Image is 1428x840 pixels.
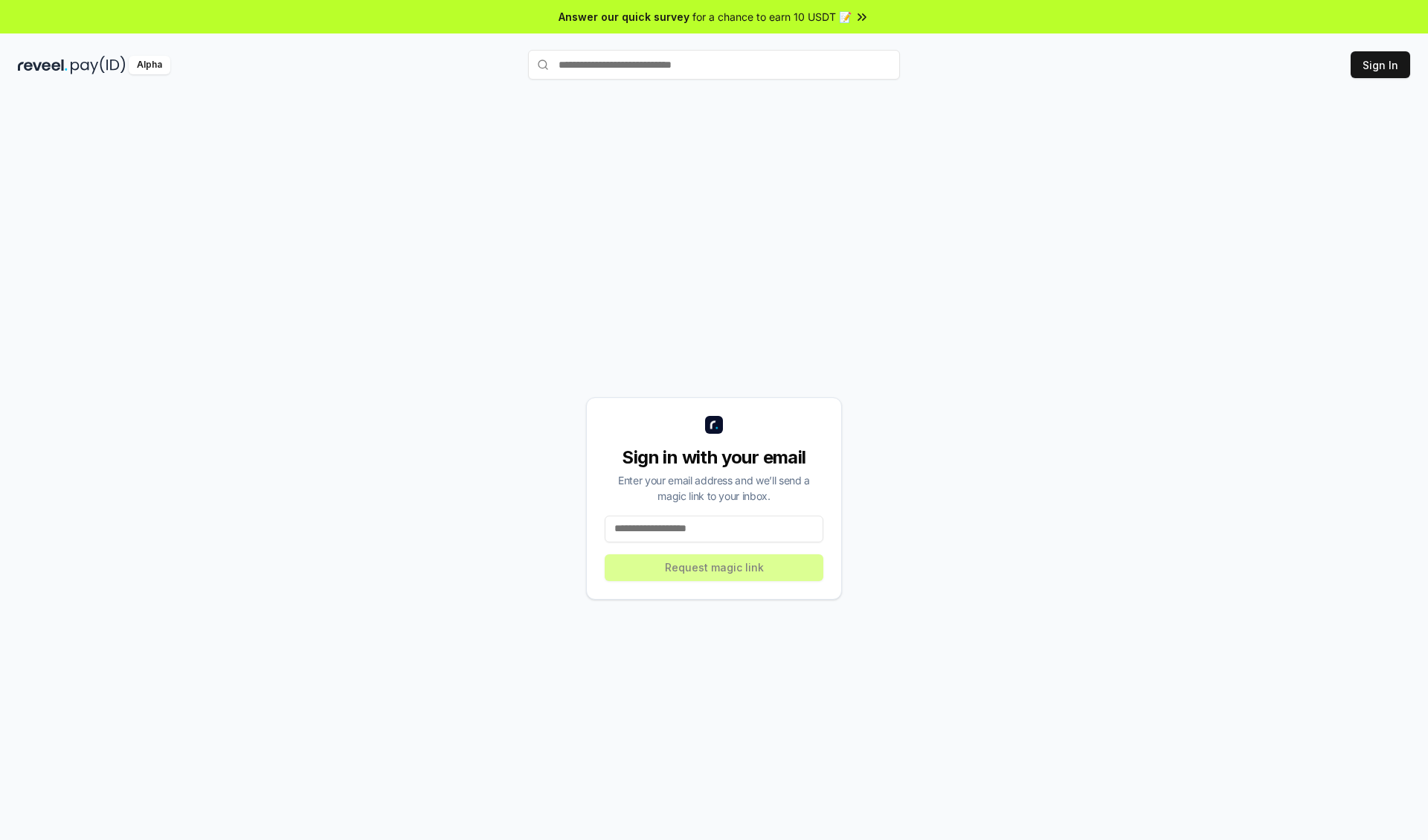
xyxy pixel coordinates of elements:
img: pay_id [71,56,126,74]
div: Enter your email address and we’ll send a magic link to your inbox. [605,472,823,504]
span: Answer our quick survey [559,9,689,25]
button: Sign In [1351,51,1410,78]
img: reveel_dark [18,56,68,74]
div: Alpha [129,56,170,74]
span: for a chance to earn 10 USDT 📝 [692,9,852,25]
img: logo_small [705,416,723,434]
div: Sign in with your email [605,446,823,469]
